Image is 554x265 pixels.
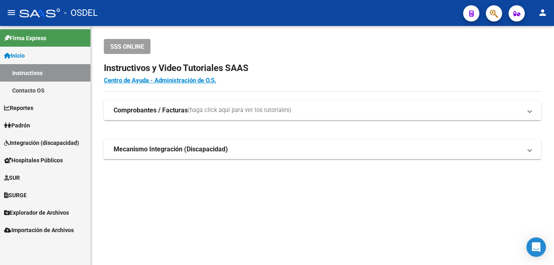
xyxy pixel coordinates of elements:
[4,226,74,235] span: Importación de Archivos
[104,140,541,159] mat-expansion-panel-header: Mecanismo Integración (Discapacidad)
[4,173,20,182] span: SUR
[4,191,27,200] span: SURGE
[104,77,216,84] a: Centro de Ayuda - Administración de O.S.
[4,103,33,112] span: Reportes
[104,101,541,120] mat-expansion-panel-header: Comprobantes / Facturas(haga click aquí para ver los tutoriales)
[4,34,46,43] span: Firma Express
[188,106,291,115] span: (haga click aquí para ver los tutoriales)
[110,43,144,50] span: SSS ONLINE
[6,8,16,17] mat-icon: menu
[4,208,69,217] span: Explorador de Archivos
[64,4,98,22] span: - OSDEL
[538,8,548,17] mat-icon: person
[114,145,228,154] strong: Mecanismo Integración (Discapacidad)
[104,39,150,54] button: SSS ONLINE
[4,138,79,147] span: Integración (discapacidad)
[4,156,63,165] span: Hospitales Públicos
[104,60,541,76] h2: Instructivos y Video Tutoriales SAAS
[4,121,30,130] span: Padrón
[114,106,188,115] strong: Comprobantes / Facturas
[4,51,25,60] span: Inicio
[526,237,546,257] div: Open Intercom Messenger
